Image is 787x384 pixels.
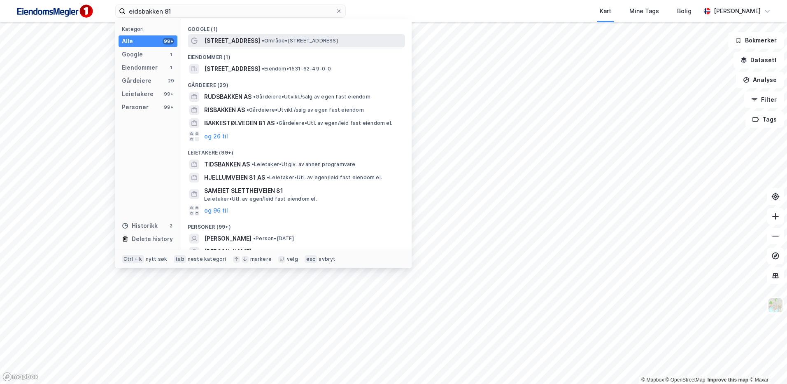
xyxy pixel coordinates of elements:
[745,111,784,128] button: Tags
[163,104,174,110] div: 99+
[677,6,692,16] div: Bolig
[251,161,254,167] span: •
[204,234,251,244] span: [PERSON_NAME]
[247,107,364,113] span: Gårdeiere • Utvikl./salg av egen fast eiendom
[305,255,317,263] div: esc
[188,256,226,262] div: neste kategori
[276,120,392,126] span: Gårdeiere • Utl. av egen/leid fast eiendom el.
[267,174,382,181] span: Leietaker • Utl. av egen/leid fast eiendom el.
[267,174,269,180] span: •
[122,49,143,59] div: Google
[204,173,265,183] span: HJELLUMVEIEN 81 AS
[736,72,784,88] button: Analyse
[253,235,256,241] span: •
[204,92,251,102] span: RUDSBAKKEN AS
[287,256,298,262] div: velg
[181,143,412,158] div: Leietakere (99+)
[744,91,784,108] button: Filter
[276,120,279,126] span: •
[122,63,158,73] div: Eiendommer
[600,6,611,16] div: Kart
[204,131,228,141] button: og 26 til
[204,186,402,196] span: SAMEIET SLETTHEIVEIEN 81
[146,256,168,262] div: nytt søk
[122,102,149,112] div: Personer
[666,377,706,383] a: OpenStreetMap
[122,26,177,32] div: Kategori
[122,36,133,46] div: Alle
[262,37,338,44] span: Område • [STREET_ADDRESS]
[13,2,95,21] img: F4PB6Px+NJ5v8B7XTbfpPpyloAAAAASUVORK5CYII=
[768,297,783,313] img: Z
[181,217,412,232] div: Personer (99+)
[746,344,787,384] iframe: Chat Widget
[253,248,256,255] span: •
[250,256,272,262] div: markere
[181,19,412,34] div: Google (1)
[181,47,412,62] div: Eiendommer (1)
[181,75,412,90] div: Gårdeiere (29)
[733,52,784,68] button: Datasett
[204,247,251,257] span: [PERSON_NAME]
[204,64,260,74] span: [STREET_ADDRESS]
[641,377,664,383] a: Mapbox
[2,372,39,382] a: Mapbox homepage
[168,222,174,229] div: 2
[247,107,249,113] span: •
[262,37,264,44] span: •
[204,105,245,115] span: RISBAKKEN AS
[253,248,294,255] span: Person • [DATE]
[163,38,174,44] div: 99+
[122,221,158,231] div: Historikk
[728,32,784,49] button: Bokmerker
[708,377,748,383] a: Improve this map
[746,344,787,384] div: Kontrollprogram for chat
[163,91,174,97] div: 99+
[174,255,186,263] div: tab
[629,6,659,16] div: Mine Tags
[204,118,275,128] span: BAKKESTØLVEGEN 81 AS
[168,51,174,58] div: 1
[714,6,761,16] div: [PERSON_NAME]
[319,256,335,262] div: avbryt
[204,159,250,169] span: TIDSBANKEN AS
[204,206,228,215] button: og 96 til
[262,66,264,72] span: •
[253,94,256,100] span: •
[132,234,173,244] div: Delete history
[168,77,174,84] div: 29
[122,76,151,86] div: Gårdeiere
[251,161,356,168] span: Leietaker • Utgiv. av annen programvare
[262,66,331,72] span: Eiendom • 1531-62-49-0-0
[253,94,370,100] span: Gårdeiere • Utvikl./salg av egen fast eiendom
[253,235,294,242] span: Person • [DATE]
[126,5,335,17] input: Søk på adresse, matrikkel, gårdeiere, leietakere eller personer
[204,196,317,202] span: Leietaker • Utl. av egen/leid fast eiendom el.
[122,89,154,99] div: Leietakere
[122,255,144,263] div: Ctrl + k
[168,64,174,71] div: 1
[204,36,260,46] span: [STREET_ADDRESS]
